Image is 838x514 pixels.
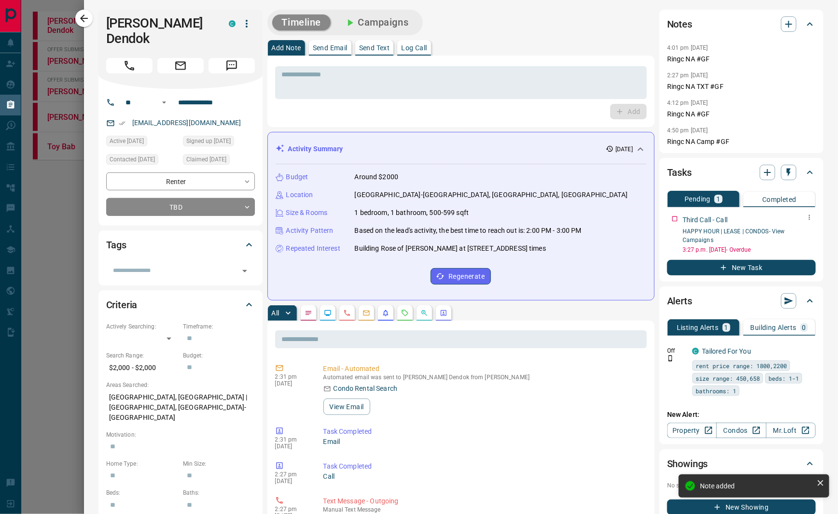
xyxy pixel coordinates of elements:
p: [GEOGRAPHIC_DATA], [GEOGRAPHIC_DATA] | [GEOGRAPHIC_DATA], [GEOGRAPHIC_DATA]-[GEOGRAPHIC_DATA] [106,389,255,426]
p: 2:27 pm [DATE] [667,72,708,79]
div: condos.ca [692,348,699,355]
p: 4:01 pm [DATE] [667,44,708,51]
h2: Notes [667,16,692,32]
div: Tasks [667,161,816,184]
p: Condo Rental Search [334,384,398,394]
svg: Notes [305,309,312,317]
svg: Calls [343,309,351,317]
p: Log Call [401,44,427,51]
button: Regenerate [431,268,491,285]
p: Search Range: [106,351,178,360]
button: Timeline [272,14,331,30]
span: Claimed [DATE] [186,155,226,164]
p: Motivation: [106,430,255,439]
h2: Tags [106,237,126,253]
p: Send Email [313,44,348,51]
p: Budget: [183,351,255,360]
p: 1 [725,324,728,331]
button: View Email [323,399,370,415]
a: Mr.Loft [766,423,816,438]
p: Building Alerts [751,324,796,331]
div: condos.ca [229,20,236,27]
button: Open [158,97,170,108]
div: Notes [667,13,816,36]
div: Alerts [667,289,816,313]
span: size range: 450,658 [696,373,760,383]
div: Mon Sep 08 2025 [106,136,178,149]
span: Message [209,58,255,73]
p: 4:50 pm [DATE] [667,127,708,134]
p: Building Rose of [PERSON_NAME] at [STREET_ADDRESS] times [355,243,546,254]
div: Thu Sep 11 2025 [106,154,178,168]
button: New Task [667,260,816,275]
div: Note added [700,482,813,490]
div: Renter [106,172,255,190]
span: rent price range: 1800,2200 [696,361,787,371]
p: [GEOGRAPHIC_DATA]-[GEOGRAPHIC_DATA], [GEOGRAPHIC_DATA], [GEOGRAPHIC_DATA] [355,190,628,200]
div: Activity Summary[DATE] [276,140,646,158]
svg: Email Verified [119,120,126,127]
h1: [PERSON_NAME] Dendok [106,15,214,46]
span: Call [106,58,153,73]
svg: Lead Browsing Activity [324,309,332,317]
p: Text Message [323,506,643,513]
h2: Alerts [667,293,692,309]
p: Min Size: [183,459,255,468]
p: 4:12 pm [DATE] [667,100,708,106]
p: Around $2000 [355,172,399,182]
svg: Agent Actions [440,309,447,317]
p: Based on the lead's activity, the best time to reach out is: 2:00 PM - 3:00 PM [355,226,582,236]
p: 2:31 pm [275,436,309,443]
p: Text Message - Outgoing [323,496,643,506]
h2: Criteria [106,297,138,313]
span: Active [DATE] [110,136,144,146]
span: bathrooms: 1 [696,386,736,396]
p: 2:27 pm [275,506,309,513]
div: Mon Sep 08 2025 [183,136,255,149]
span: Signed up [DATE] [186,136,231,146]
p: Ringc NA #GF [667,109,816,119]
p: Areas Searched: [106,381,255,389]
svg: Requests [401,309,409,317]
p: Actively Searching: [106,322,178,331]
a: Property [667,423,717,438]
p: Repeated Interest [286,243,340,254]
p: 1 bedroom, 1 bathroom, 500-599 sqft [355,208,469,218]
a: Tailored For You [702,347,751,355]
p: Ringc NA Camp #GF [667,137,816,147]
button: Open [238,264,251,278]
h2: Tasks [667,165,692,180]
p: Ringc NA #GF [667,54,816,64]
p: Timeframe: [183,322,255,331]
p: Send Text [359,44,390,51]
p: Email [323,437,643,447]
span: manual [323,506,344,513]
svg: Push Notification Only [667,355,674,362]
button: Campaigns [335,14,418,30]
p: Off [667,346,686,355]
p: Task Completed [323,461,643,471]
p: Budget [286,172,308,182]
p: $2,000 - $2,000 [106,360,178,376]
p: Ringc NA TXT #GF [667,82,816,92]
p: 2:31 pm [275,373,309,380]
p: Task Completed [323,427,643,437]
a: Condos [716,423,766,438]
p: Size & Rooms [286,208,328,218]
span: Contacted [DATE] [110,155,155,164]
p: Completed [762,196,796,203]
div: Tags [106,233,255,257]
div: Mon Sep 08 2025 [183,154,255,168]
p: 3:27 p.m. [DATE] - Overdue [683,245,816,254]
p: Home Type: [106,459,178,468]
a: HAPPY HOUR | LEASE | CONDOS- View Campaigns [683,228,785,243]
span: beds: 1-1 [768,373,799,383]
p: No showings booked [667,481,816,490]
p: [DATE] [275,478,309,485]
p: Email - Automated [323,364,643,374]
p: Baths: [183,488,255,497]
p: [DATE] [275,380,309,387]
h2: Showings [667,456,708,471]
svg: Listing Alerts [382,309,390,317]
span: Email [157,58,204,73]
